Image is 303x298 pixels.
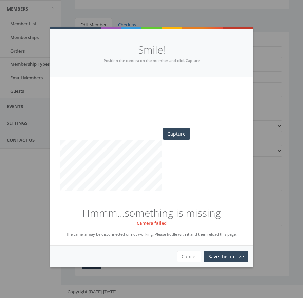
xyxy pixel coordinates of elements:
[55,220,248,226] p: Camera failed
[103,58,200,63] small: Position the camera on the member and click Capture
[55,232,248,237] p: The camera may be disconnected or not working. Please fiddle with it and then reload this page.
[177,251,201,262] button: Cancel
[163,128,190,140] button: Capture
[60,43,243,57] h4: Smile!
[204,251,248,262] button: Save this image
[55,207,248,218] h2: Hmmm...something is missing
